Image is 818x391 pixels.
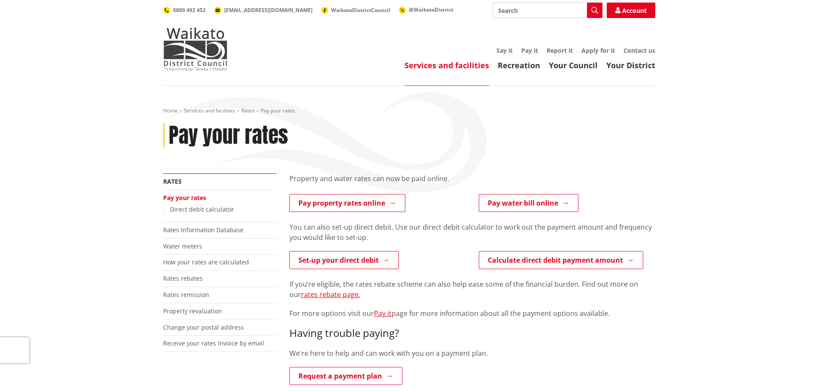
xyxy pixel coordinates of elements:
[289,173,655,194] div: Property and water rates can now be paid online.
[521,46,538,55] a: Pay it
[289,279,655,300] p: If you’re eligible, the rates rebate scheme can also help ease some of the financial burden. Find...
[606,60,655,70] a: Your District
[493,3,602,18] input: Search input
[261,107,295,114] span: Pay your rates
[163,307,222,315] a: Property revaluation
[301,290,360,299] a: rates rebate page.
[163,242,202,250] a: Water meters
[778,355,809,386] iframe: Messenger Launcher
[321,6,390,14] a: WaikatoDistrictCouncil
[289,348,655,358] p: We're here to help and can work with you on a payment plan.
[623,46,655,55] a: Contact us
[479,251,643,269] a: Calculate direct debit payment amount
[163,194,206,202] a: Pay your rates
[549,60,598,70] a: Your Council
[163,107,655,115] nav: breadcrumb
[399,6,453,13] a: @WaikatoDistrict
[289,251,399,269] a: Set-up your direct debit
[409,6,453,13] span: @WaikatoDistrict
[163,27,228,70] img: Waikato District Council - Te Kaunihera aa Takiwaa o Waikato
[289,327,655,339] h3: Having trouble paying?
[163,274,203,282] a: Rates rebates
[581,46,615,55] a: Apply for it
[496,46,513,55] a: Say it
[184,107,235,114] a: Services and facilities
[289,308,655,318] p: For more options visit our page for more information about all the payment options available.
[163,323,244,331] a: Change your postal address
[163,226,243,234] a: Rates Information Database
[214,6,313,14] a: [EMAIL_ADDRESS][DOMAIN_NAME]
[224,6,313,14] span: [EMAIL_ADDRESS][DOMAIN_NAME]
[547,46,573,55] a: Report it
[241,107,255,114] a: Rates
[170,205,234,213] a: Direct debit calculator
[289,222,655,242] p: You can also set-up direct debit. Use our direct debit calculator to work out the payment amount ...
[163,107,178,114] a: Home
[163,258,249,266] a: How your rates are calculated
[163,339,264,347] a: Receive your rates invoice by email
[289,367,402,385] a: Request a payment plan
[289,194,405,212] a: Pay property rates online
[163,291,209,299] a: Rates remission
[374,309,392,318] a: Pay it
[169,123,288,148] h1: Pay your rates
[607,3,655,18] a: Account
[163,6,206,14] a: 0800 492 452
[479,194,578,212] a: Pay water bill online
[163,177,182,185] a: Rates
[404,60,489,70] a: Services and facilities
[498,60,540,70] a: Recreation
[173,6,206,14] span: 0800 492 452
[331,6,390,14] span: WaikatoDistrictCouncil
